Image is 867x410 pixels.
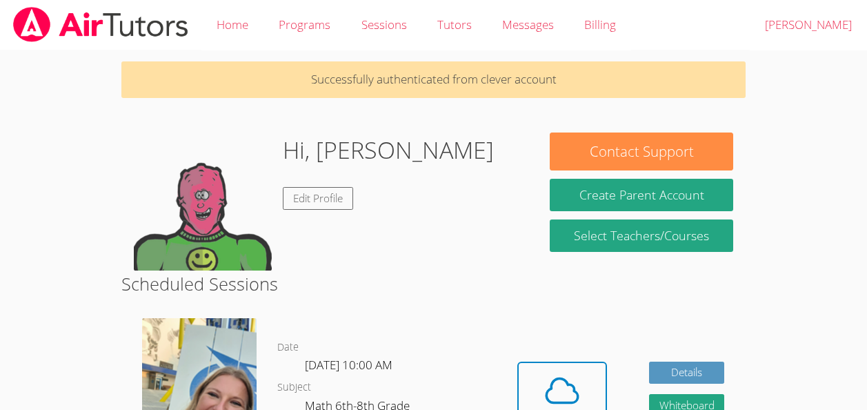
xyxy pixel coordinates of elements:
[134,133,272,271] img: default.png
[502,17,554,32] span: Messages
[277,379,311,396] dt: Subject
[550,179,733,211] button: Create Parent Account
[277,339,299,356] dt: Date
[649,362,725,384] a: Details
[121,271,746,297] h2: Scheduled Sessions
[283,187,353,210] a: Edit Profile
[283,133,494,168] h1: Hi, [PERSON_NAME]
[12,7,190,42] img: airtutors_banner-c4298cdbf04f3fff15de1276eac7730deb9818008684d7c2e4769d2f7ddbe033.png
[305,357,392,373] span: [DATE] 10:00 AM
[121,61,746,98] p: Successfully authenticated from clever account
[550,133,733,170] button: Contact Support
[550,219,733,252] a: Select Teachers/Courses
